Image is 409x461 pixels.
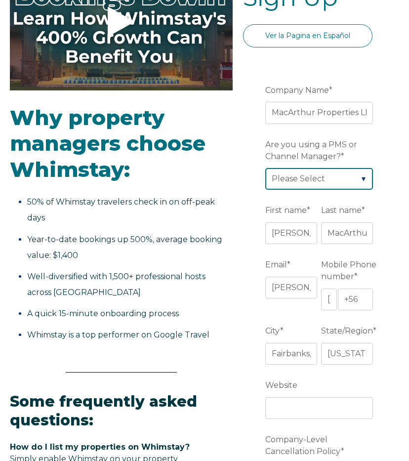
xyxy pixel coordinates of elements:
span: 50% of Whimstay travelers check in on off-peak days [27,197,215,222]
span: How do I list my properties on Whimstay? [10,442,190,452]
span: Email [265,257,287,272]
span: First name [265,203,307,218]
span: A quick 15-minute onboarding process [27,309,179,318]
span: Company Name [265,83,329,98]
span: Last name [321,203,362,218]
span: Mobile Phone number [321,257,376,284]
a: Ver la Pagina en Español [243,24,372,47]
span: State/Region [321,323,373,338]
span: Whimstay is a top performer on Google Travel [27,330,209,339]
span: Company-Level Cancellation Policy [265,432,341,459]
span: Are you using a PMS or Channel Manager? [265,137,357,164]
span: Well-diversified with 1,500+ professional hosts across [GEOGRAPHIC_DATA] [27,272,205,297]
span: Why property managers choose Whimstay: [10,105,205,182]
span: Website [265,377,297,393]
span: Year-to-date bookings up 500%, average booking value: $1,400 [27,235,222,260]
span: City [265,323,280,338]
span: Some frequently asked questions: [10,392,197,429]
